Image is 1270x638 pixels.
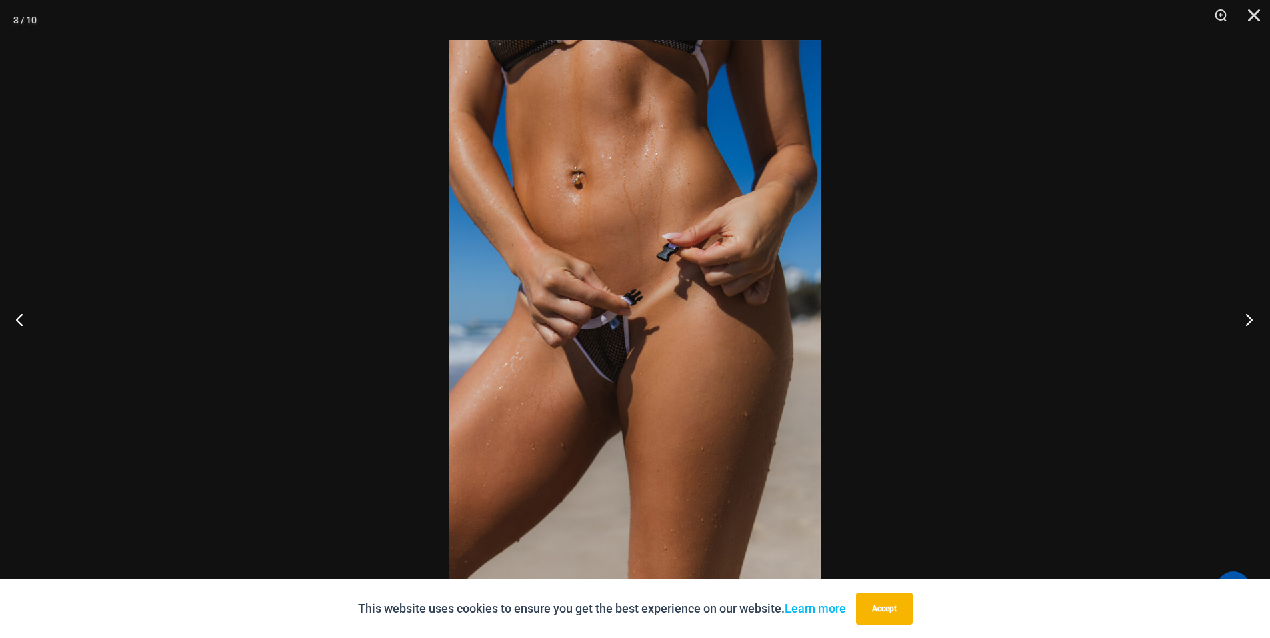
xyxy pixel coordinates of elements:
[1220,286,1270,353] button: Next
[449,40,821,598] img: Tradewinds Ink and Ivory 317 Tri Top 453 Micro 04
[13,10,37,30] div: 3 / 10
[785,601,846,615] a: Learn more
[358,599,846,619] p: This website uses cookies to ensure you get the best experience on our website.
[856,593,913,625] button: Accept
